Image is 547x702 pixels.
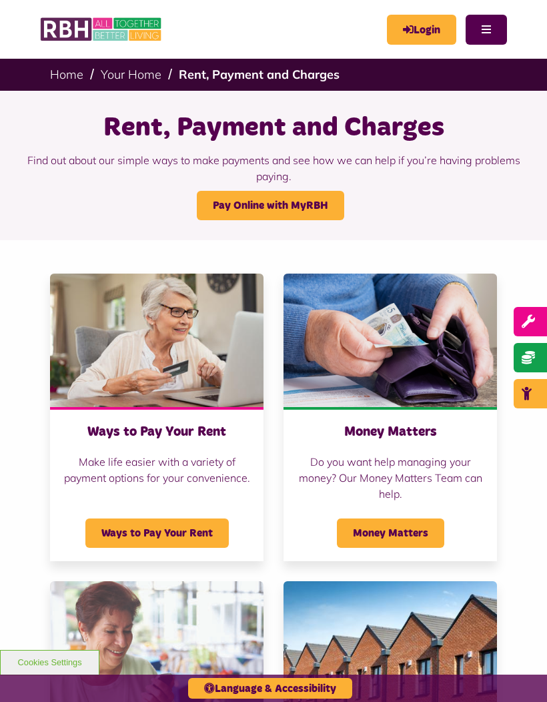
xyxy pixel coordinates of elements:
[487,642,547,702] iframe: Netcall Web Assistant for live chat
[188,678,352,699] button: Language & Accessibility
[197,191,344,220] a: Pay Online with MyRBH
[50,67,83,82] a: Home
[387,15,456,45] a: MyRBH
[85,518,229,548] span: Ways to Pay Your Rent
[337,518,444,548] span: Money Matters
[179,67,340,82] a: Rent, Payment and Charges
[40,13,163,45] img: RBH
[297,454,484,502] p: Do you want help managing your money? Our Money Matters Team can help.
[101,67,161,82] a: Your Home
[284,274,497,407] img: Money 1
[17,145,530,191] p: Find out about our simple ways to make payments and see how we can help if you’re having problems...
[50,274,263,561] a: Ways to Pay Your Rent Make life easier with a variety of payment options for your convenience. Wa...
[284,274,497,561] a: Money Matters Do you want help managing your money? Our Money Matters Team can help. Money Matters
[50,274,263,407] img: Old Woman Paying Bills Online J745CDU
[63,423,250,440] h3: Ways to Pay Your Rent
[297,423,484,440] h3: Money Matters
[466,15,507,45] button: Navigation
[17,111,530,145] h1: Rent, Payment and Charges
[63,454,250,486] p: Make life easier with a variety of payment options for your convenience.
